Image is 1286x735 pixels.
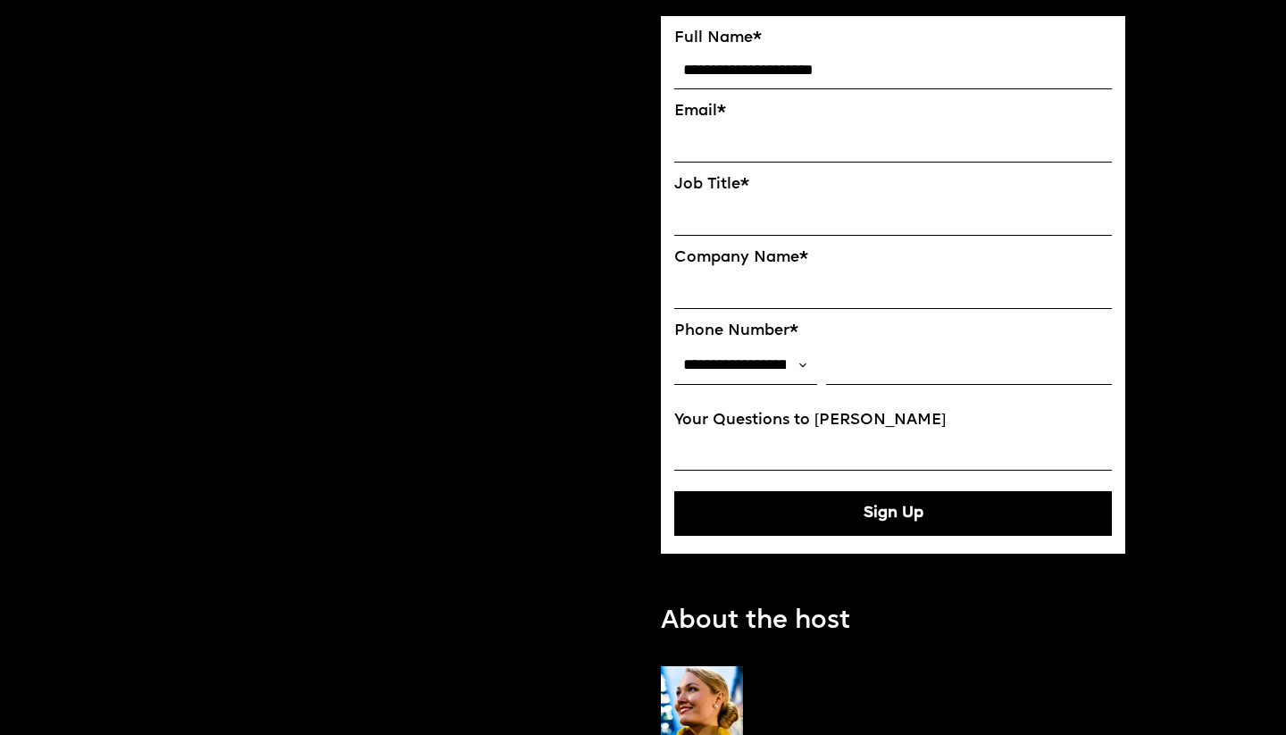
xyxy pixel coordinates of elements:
[674,176,1112,195] label: Job Title
[674,29,1112,48] label: Full Name
[661,602,850,640] p: About the host
[674,412,1112,430] label: Your Questions to [PERSON_NAME]
[674,491,1112,536] button: Sign Up
[674,249,1112,268] label: Company Name
[674,103,1112,121] label: Email
[674,322,1112,341] label: Phone Number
